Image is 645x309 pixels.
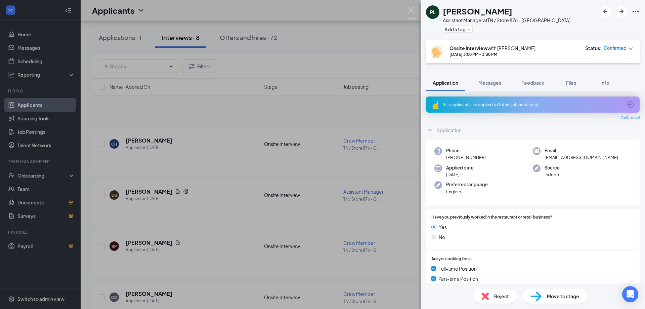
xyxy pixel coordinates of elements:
div: Application [437,127,462,133]
span: Have you previously worked in the restaurant or retail business? [431,214,552,221]
svg: Ellipses [632,7,640,15]
span: Reject [494,293,509,300]
span: down [628,46,633,51]
span: Applied date [446,164,474,171]
span: Collapse all [621,115,640,121]
button: PlusAdd a tag [443,26,473,33]
span: Messages [478,80,501,86]
span: Part-time Position [438,275,478,282]
span: [DATE] [446,171,474,178]
span: Source [545,164,560,171]
span: Yes [439,223,447,231]
button: ArrowRight [615,5,628,17]
svg: ArrowCircle [626,101,634,109]
div: PL [430,9,436,15]
span: Email [545,147,618,154]
span: Full-time Position [438,265,477,272]
button: ArrowLeftNew [599,5,611,17]
span: Phone [446,147,486,154]
span: Feedback [521,80,544,86]
div: with [PERSON_NAME] [449,45,535,51]
span: No [439,233,445,241]
b: Onsite Interview [449,45,487,51]
span: Are you looking for a: [431,256,472,262]
span: Info [600,80,609,86]
span: Move to stage [547,293,579,300]
span: English [446,188,488,195]
div: Assistant Manager at TN / Store 876 - [GEOGRAPHIC_DATA] [443,17,570,24]
svg: ArrowRight [617,7,626,15]
svg: ChevronUp [426,126,434,134]
svg: ArrowLeftNew [601,7,609,15]
span: [PHONE_NUMBER] [446,154,486,161]
h1: [PERSON_NAME] [443,5,512,17]
div: Status : [585,45,602,51]
div: This applicant also applied to 2 other job posting(s) [442,102,622,108]
span: Confirmed [604,45,627,51]
div: [DATE] 3:00 PM - 3:30 PM [449,51,535,57]
span: Indeed [545,171,560,178]
span: Application [433,80,458,86]
span: [EMAIL_ADDRESS][DOMAIN_NAME] [545,154,618,161]
span: Preferred language [446,181,488,188]
span: Files [566,80,576,86]
div: Open Intercom Messenger [622,286,638,302]
svg: Plus [467,27,471,31]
